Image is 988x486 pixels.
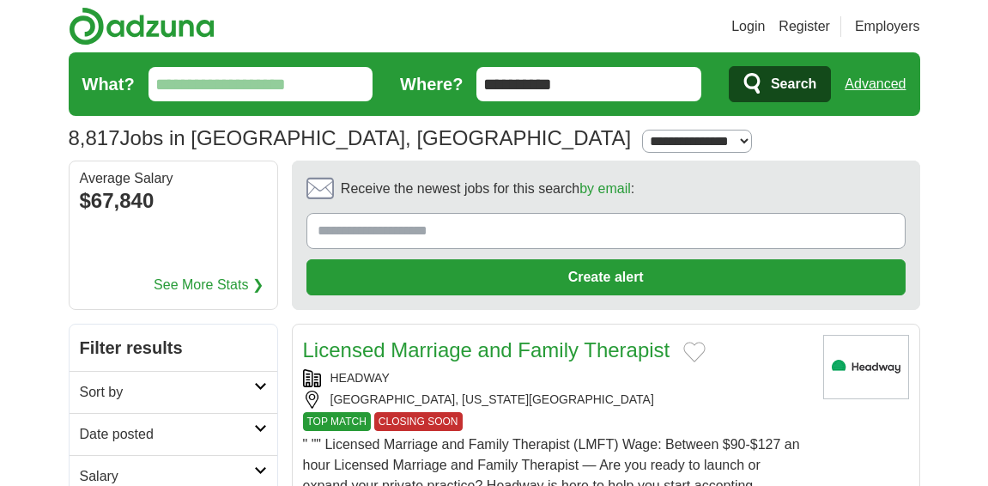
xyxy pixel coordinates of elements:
[303,338,670,361] a: Licensed Marriage and Family Therapist
[579,181,631,196] a: by email
[855,16,920,37] a: Employers
[303,412,371,431] span: TOP MATCH
[80,382,254,403] h2: Sort by
[683,342,706,362] button: Add to favorite jobs
[80,185,267,216] div: $67,840
[823,335,909,399] img: Headway logo
[82,71,135,97] label: What?
[80,172,267,185] div: Average Salary
[80,424,254,445] h2: Date posted
[69,7,215,46] img: Adzuna logo
[729,66,831,102] button: Search
[731,16,765,37] a: Login
[400,71,463,97] label: Where?
[70,413,277,455] a: Date posted
[70,325,277,371] h2: Filter results
[779,16,830,37] a: Register
[845,67,906,101] a: Advanced
[69,126,632,149] h1: Jobs in [GEOGRAPHIC_DATA], [GEOGRAPHIC_DATA]
[69,123,120,154] span: 8,817
[306,259,906,295] button: Create alert
[303,391,809,409] div: [GEOGRAPHIC_DATA], [US_STATE][GEOGRAPHIC_DATA]
[330,371,390,385] a: HEADWAY
[154,275,264,295] a: See More Stats ❯
[374,412,463,431] span: CLOSING SOON
[70,371,277,413] a: Sort by
[341,179,634,199] span: Receive the newest jobs for this search :
[771,67,816,101] span: Search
